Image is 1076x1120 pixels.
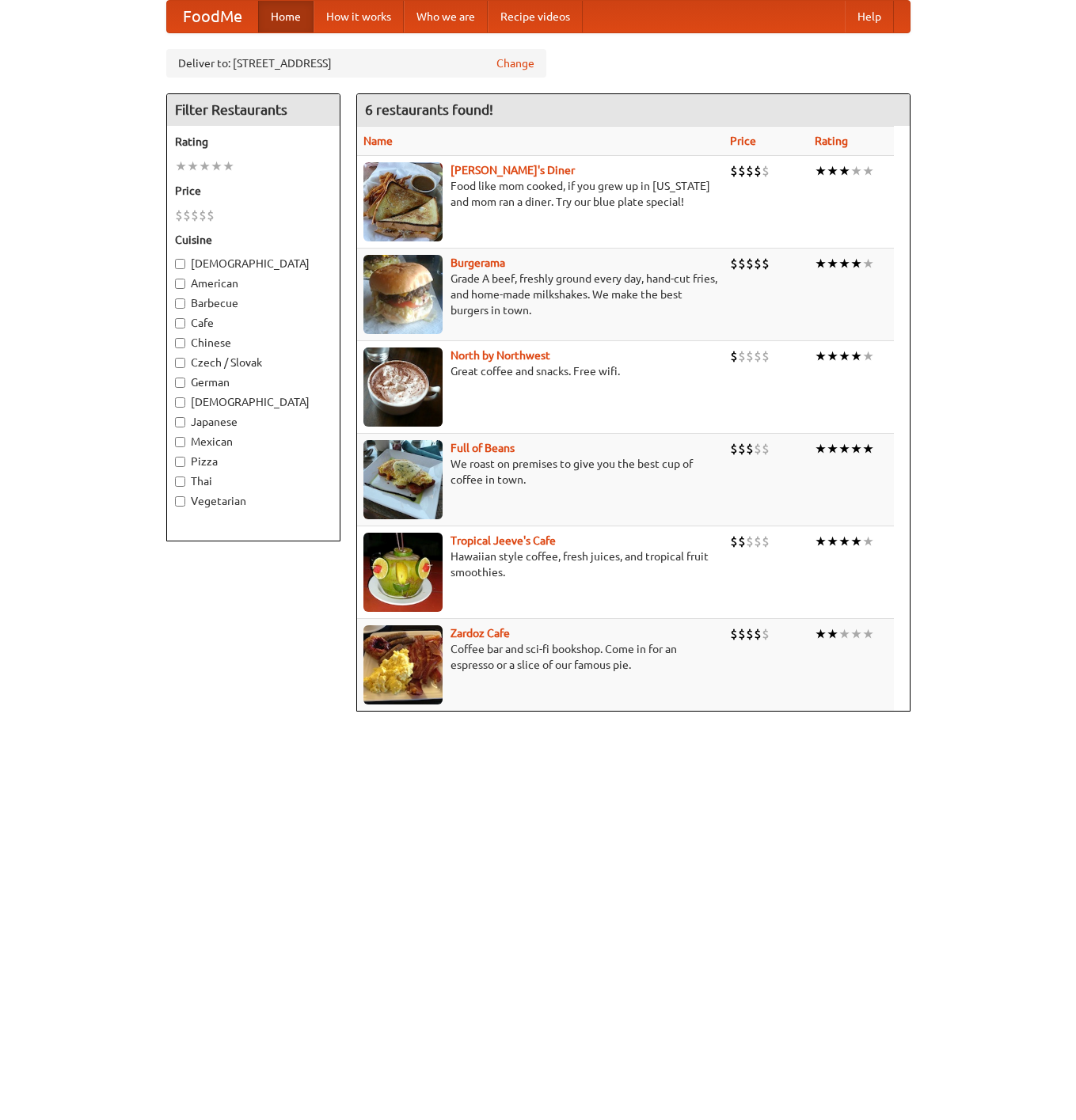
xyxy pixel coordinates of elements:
[762,347,770,365] li: $
[815,440,827,457] li: ★
[175,298,185,309] input: Barbecue
[827,533,838,550] li: ★
[451,627,510,640] a: Zardoz Cafe
[862,625,874,643] li: ★
[363,271,717,318] p: Grade A beef, freshly ground every day, hand-cut fries, and home-made milkshakes. We make the bes...
[762,440,770,457] li: $
[754,255,762,272] li: $
[404,1,488,32] a: Who we are
[363,549,717,580] p: Hawaiian style coffee, fresh juices, and tropical fruit smoothies.
[862,255,874,272] li: ★
[827,347,838,365] li: ★
[365,102,493,117] ng-pluralize: 6 restaurants found!
[815,255,827,272] li: ★
[488,1,583,32] a: Recipe videos
[363,135,393,147] a: Name
[175,437,185,447] input: Mexican
[175,394,332,410] label: [DEMOGRAPHIC_DATA]
[175,275,332,291] label: American
[838,533,850,550] li: ★
[496,55,534,71] a: Change
[222,158,234,175] li: ★
[838,162,850,180] li: ★
[730,135,756,147] a: Price
[363,363,717,379] p: Great coffee and snacks. Free wifi.
[850,347,862,365] li: ★
[730,533,738,550] li: $
[175,358,185,368] input: Czech / Slovak
[175,378,185,388] input: German
[175,295,332,311] label: Barbecue
[730,347,738,365] li: $
[738,255,746,272] li: $
[850,625,862,643] li: ★
[191,207,199,224] li: $
[175,256,332,271] label: [DEMOGRAPHIC_DATA]
[363,178,717,210] p: Food like mom cooked, if you grew up in [US_STATE] and mom ran a diner. Try our blue plate special!
[451,534,556,547] b: Tropical Jeeve's Cafe
[746,440,754,457] li: $
[738,440,746,457] li: $
[175,158,187,175] li: ★
[862,162,874,180] li: ★
[175,473,332,489] label: Thai
[363,533,443,612] img: jeeves.jpg
[850,162,862,180] li: ★
[175,374,332,390] label: German
[363,641,717,673] p: Coffee bar and sci-fi bookshop. Come in for an espresso or a slice of our famous pie.
[762,162,770,180] li: $
[738,625,746,643] li: $
[451,256,505,269] b: Burgerama
[838,347,850,365] li: ★
[730,625,738,643] li: $
[754,625,762,643] li: $
[175,476,185,487] input: Thai
[838,440,850,457] li: ★
[451,164,575,177] a: [PERSON_NAME]'s Diner
[175,493,332,509] label: Vegetarian
[175,279,185,289] input: American
[845,1,894,32] a: Help
[738,347,746,365] li: $
[850,533,862,550] li: ★
[175,454,332,469] label: Pizza
[746,347,754,365] li: $
[738,162,746,180] li: $
[183,207,191,224] li: $
[451,442,515,454] a: Full of Beans
[207,207,215,224] li: $
[187,158,199,175] li: ★
[363,162,443,241] img: sallys.jpg
[258,1,314,32] a: Home
[862,440,874,457] li: ★
[738,533,746,550] li: $
[746,625,754,643] li: $
[746,255,754,272] li: $
[754,347,762,365] li: $
[199,158,211,175] li: ★
[762,533,770,550] li: $
[827,255,838,272] li: ★
[850,440,862,457] li: ★
[827,440,838,457] li: ★
[175,318,185,328] input: Cafe
[314,1,404,32] a: How it works
[199,207,207,224] li: $
[175,338,185,348] input: Chinese
[175,232,332,248] h5: Cuisine
[363,456,717,488] p: We roast on premises to give you the best cup of coffee in town.
[175,417,185,427] input: Japanese
[827,162,838,180] li: ★
[862,347,874,365] li: ★
[175,335,332,351] label: Chinese
[175,259,185,269] input: [DEMOGRAPHIC_DATA]
[850,255,862,272] li: ★
[746,533,754,550] li: $
[451,349,550,362] a: North by Northwest
[167,94,340,126] h4: Filter Restaurants
[762,625,770,643] li: $
[815,347,827,365] li: ★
